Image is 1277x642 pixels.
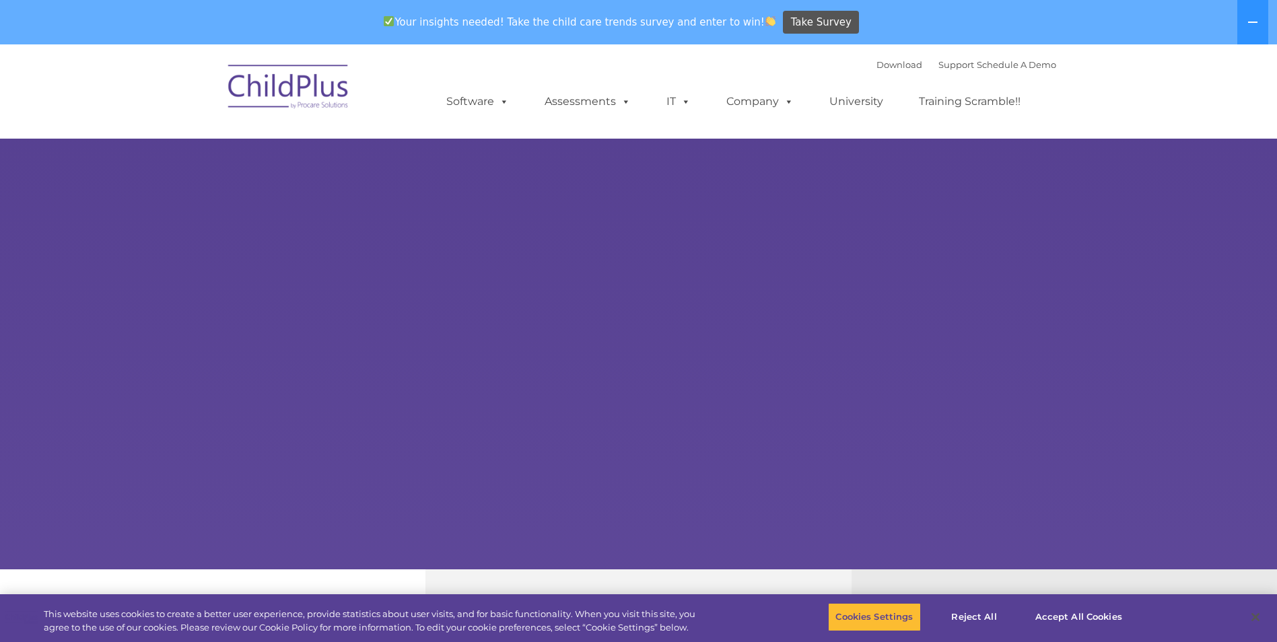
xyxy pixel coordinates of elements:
a: IT [653,88,704,115]
a: Company [713,88,807,115]
a: Assessments [531,88,644,115]
a: Schedule A Demo [977,59,1056,70]
button: Close [1241,602,1270,632]
button: Accept All Cookies [1028,603,1130,631]
img: ✅ [384,16,394,26]
a: Software [433,88,522,115]
a: Support [938,59,974,70]
a: Take Survey [783,11,859,34]
div: This website uses cookies to create a better user experience, provide statistics about user visit... [44,608,702,634]
img: ChildPlus by Procare Solutions [221,55,356,122]
span: Take Survey [791,11,852,34]
font: | [876,59,1056,70]
a: Training Scramble!! [905,88,1034,115]
a: Download [876,59,922,70]
button: Reject All [932,603,1016,631]
span: Your insights needed! Take the child care trends survey and enter to win! [378,9,782,35]
button: Cookies Settings [828,603,920,631]
a: University [816,88,897,115]
img: 👏 [765,16,775,26]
